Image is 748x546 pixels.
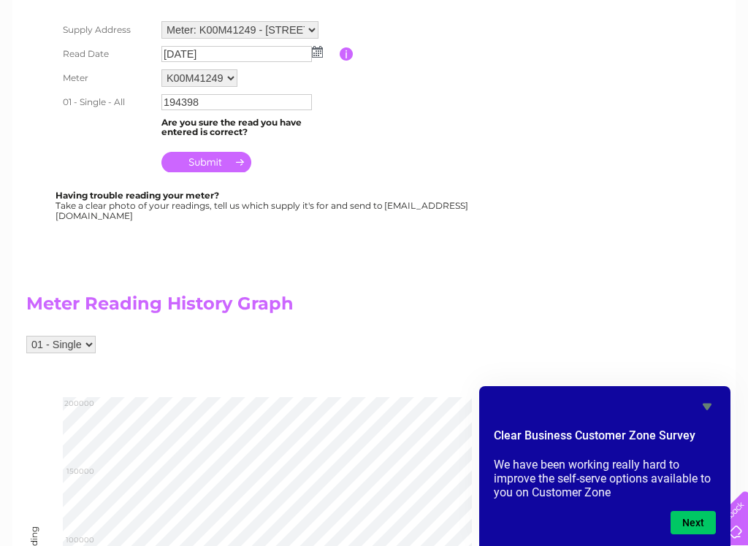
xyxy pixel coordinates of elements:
[56,91,158,114] th: 01 - Single - All
[621,62,642,73] a: Blog
[494,398,716,534] div: Clear Business Customer Zone Survey
[56,66,158,91] th: Meter
[161,152,251,172] input: Submit
[568,62,612,73] a: Telecoms
[56,18,158,42] th: Supply Address
[494,458,716,499] p: We have been working really hard to improve the self-serve options available to you on Customer Zone
[56,191,470,220] div: Take a clear photo of your readings, tell us which supply it's for and send to [EMAIL_ADDRESS][DO...
[312,46,323,58] img: ...
[494,427,716,452] h2: Clear Business Customer Zone Survey
[30,8,720,71] div: Clear Business is a trading name of Verastar Limited (registered in [GEOGRAPHIC_DATA] No. 3667643...
[671,511,716,534] button: Next question
[473,7,573,26] a: 0333 014 3131
[491,62,519,73] a: Water
[158,114,340,142] td: Are you sure the read you have entered is correct?
[700,62,734,73] a: Log out
[26,293,538,321] h2: Meter Reading History Graph
[26,38,101,82] img: logo.png
[698,398,716,415] button: Hide survey
[651,62,687,73] a: Contact
[56,42,158,66] th: Read Date
[340,47,354,61] input: Information
[56,190,219,201] b: Having trouble reading your meter?
[527,62,560,73] a: Energy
